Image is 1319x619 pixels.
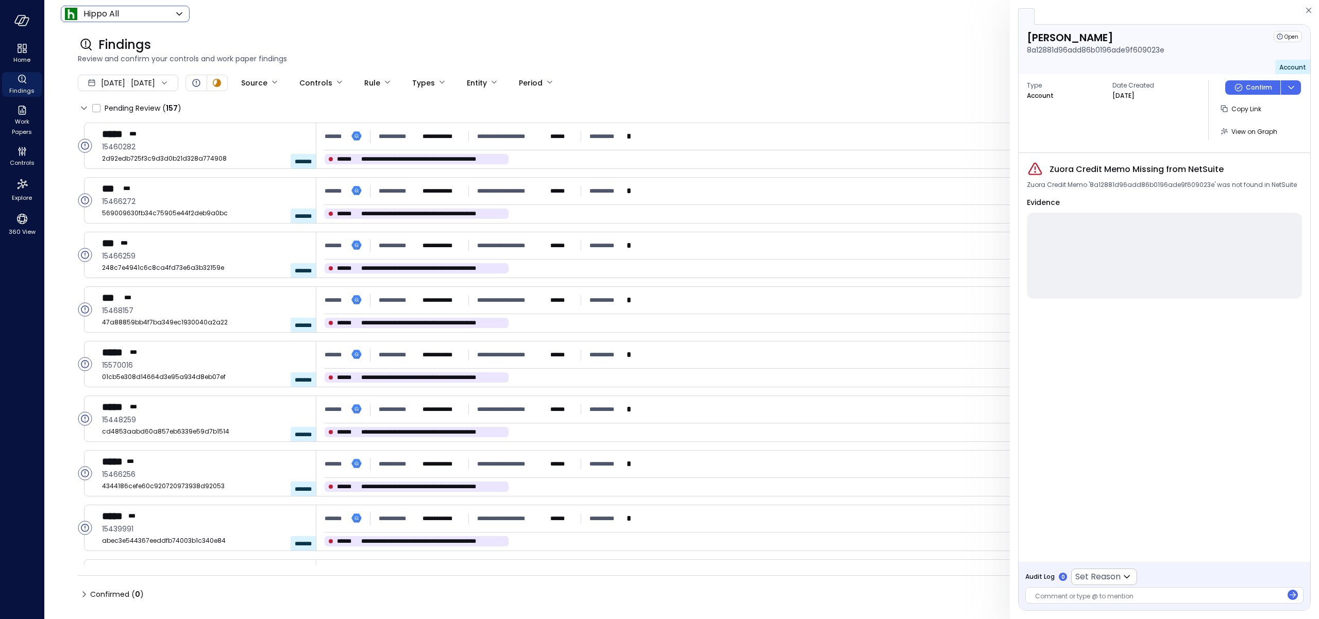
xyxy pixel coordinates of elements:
p: [DATE] [1112,91,1135,101]
img: Icon [65,8,77,20]
div: Source [241,74,267,92]
p: 8a12881d96add86b0196ade9f609023e [1027,44,1164,56]
p: Account [1027,91,1054,101]
div: Open [78,466,92,480]
span: Date Created [1112,80,1190,91]
div: Rule [364,74,380,92]
span: Evidence [1027,197,1060,208]
div: Open [190,77,202,89]
span: 248c7e4941c6c8ca4fd73e6a3b32159e [102,263,308,273]
div: ( ) [131,589,144,600]
button: dropdown-icon-button [1280,80,1301,95]
p: Set Reason [1075,571,1121,583]
span: Copy Link [1231,105,1261,113]
span: Account [1279,63,1306,72]
div: Open [78,521,92,535]
div: Open [1274,31,1302,42]
div: Controls [2,144,42,169]
span: 360 View [9,227,36,237]
span: Type [1027,80,1104,91]
div: 360 View [2,210,42,238]
div: Explore [2,175,42,204]
div: Open [78,139,92,153]
span: Pending Review [105,100,181,116]
div: Open [78,193,92,208]
span: 15460282 [102,141,308,152]
p: 0 [1061,573,1065,581]
span: 0 [135,589,140,599]
div: Home [2,41,42,66]
span: 15439991 [102,523,308,535]
div: Open [78,248,92,262]
span: 2d92edb725f3c9d3d0b21d328a774908 [102,153,308,164]
span: Confirmed [90,586,144,603]
span: Review and confirm your controls and work paper findings [78,53,1286,64]
span: View on Graph [1231,127,1277,136]
span: Findings [98,37,151,53]
span: cd4853aabd60a857eb6339e59d7b1514 [102,426,308,437]
span: 569009630fb34c75905e44f2deb9a0bc [102,208,308,218]
div: Open [78,411,92,426]
div: Open [78,302,92,317]
span: 4344186cefe60c920720973938d92053 [102,481,308,491]
div: ( ) [162,102,181,114]
span: 15448259 [102,414,308,425]
div: Period [519,74,543,92]
span: Controls [10,158,35,168]
div: Work Papers [2,103,42,138]
div: Findings [2,72,42,97]
button: Copy Link [1217,100,1265,117]
button: Confirm [1225,80,1280,95]
div: Entity [467,74,487,92]
span: [DATE] [101,77,125,89]
span: 15466272 [102,196,308,207]
button: View on Graph [1217,123,1281,140]
span: 47a88859bb4f7ba349ec1930040a2a22 [102,317,308,328]
span: Findings [9,85,35,96]
p: [PERSON_NAME] [1027,31,1164,44]
span: 157 [166,103,178,113]
span: Home [13,55,30,65]
span: abec3e544367eeddfb74003b1c340e84 [102,536,308,546]
span: 15570016 [102,359,308,371]
div: Controls [299,74,332,92]
span: Zuora Credit Memo '8a12881d96add86b0196ade9f609023e' was not found in NetSuite [1027,180,1297,190]
span: 15466256 [102,469,308,480]
p: Confirm [1246,82,1272,93]
span: 01cb5e308d14664d3e95a934d8eb07ef [102,372,308,382]
span: 15468157 [102,305,308,316]
div: Types [412,74,435,92]
p: Hippo All [83,8,119,20]
span: Zuora Credit Memo Missing from NetSuite [1050,163,1224,176]
span: Audit Log [1025,572,1055,582]
span: 15466259 [102,250,308,262]
div: In Progress [211,77,223,89]
div: Button group with a nested menu [1225,80,1301,95]
span: Explore [12,193,32,203]
span: Work Papers [6,116,38,137]
div: Open [78,357,92,371]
